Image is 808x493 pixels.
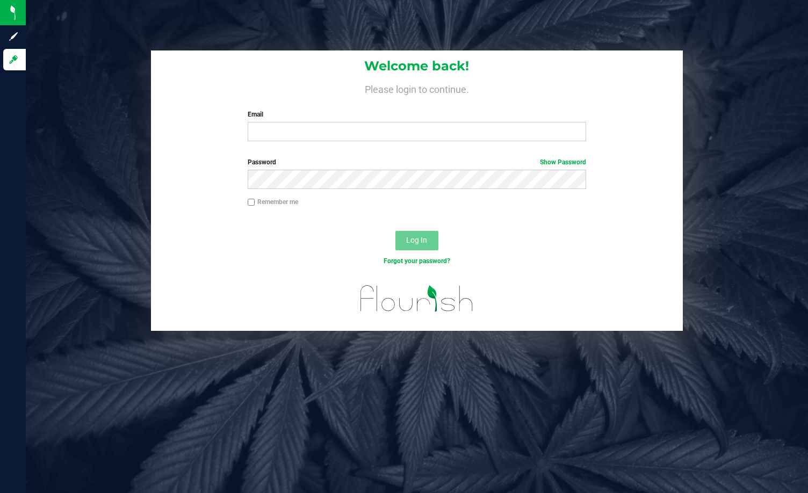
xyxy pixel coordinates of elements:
[151,59,683,73] h1: Welcome back!
[350,277,484,320] img: flourish_logo.svg
[406,236,427,244] span: Log In
[540,158,586,166] a: Show Password
[395,231,438,250] button: Log In
[248,158,276,166] span: Password
[384,257,450,265] a: Forgot your password?
[248,197,298,207] label: Remember me
[248,110,586,119] label: Email
[8,54,19,65] inline-svg: Log in
[8,31,19,42] inline-svg: Sign up
[248,199,255,206] input: Remember me
[151,82,683,95] h4: Please login to continue.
